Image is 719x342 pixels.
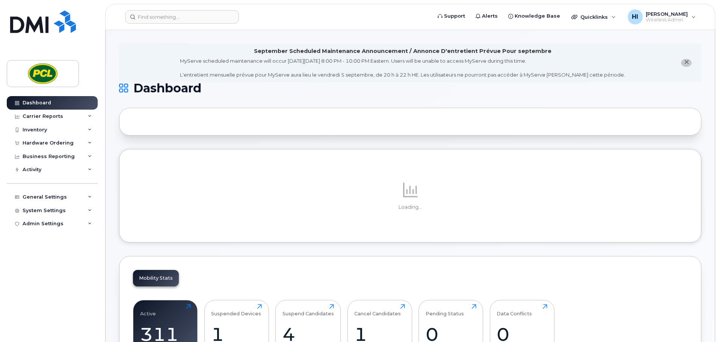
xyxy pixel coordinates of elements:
[140,304,156,316] div: Active
[354,304,401,316] div: Cancel Candidates
[282,304,334,316] div: Suspend Candidates
[211,304,261,316] div: Suspended Devices
[426,304,464,316] div: Pending Status
[180,57,625,78] div: MyServe scheduled maintenance will occur [DATE][DATE] 8:00 PM - 10:00 PM Eastern. Users will be u...
[681,59,692,67] button: close notification
[133,204,687,211] p: Loading...
[133,83,201,94] span: Dashboard
[254,47,551,55] div: September Scheduled Maintenance Announcement / Annonce D'entretient Prévue Pour septembre
[497,304,532,316] div: Data Conflicts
